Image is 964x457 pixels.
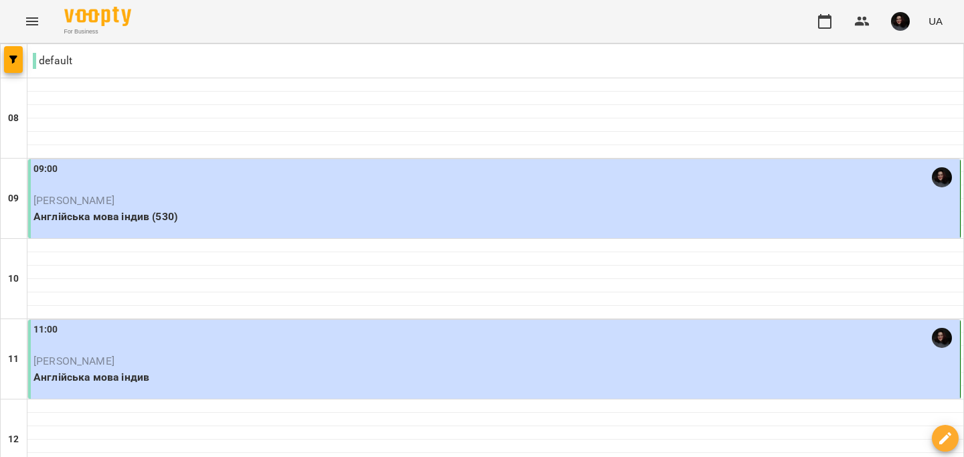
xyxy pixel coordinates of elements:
button: Menu [16,5,48,37]
p: default [33,53,72,69]
img: 3b3145ad26fe4813cc7227c6ce1adc1c.jpg [891,12,910,31]
label: 09:00 [33,162,58,177]
span: For Business [64,27,131,36]
img: Voopty Logo [64,7,131,26]
h6: 09 [8,191,19,206]
button: UA [923,9,948,33]
h6: 08 [8,111,19,126]
p: Англійська мова індив [33,369,957,385]
h6: 11 [8,352,19,367]
img: Наталія Кобель [932,167,952,187]
span: UA [929,14,943,28]
span: [PERSON_NAME] [33,194,114,207]
span: [PERSON_NAME] [33,355,114,367]
h6: 12 [8,432,19,447]
h6: 10 [8,272,19,286]
label: 11:00 [33,323,58,337]
img: Наталія Кобель [932,328,952,348]
p: Англійська мова індив (530) [33,209,957,225]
